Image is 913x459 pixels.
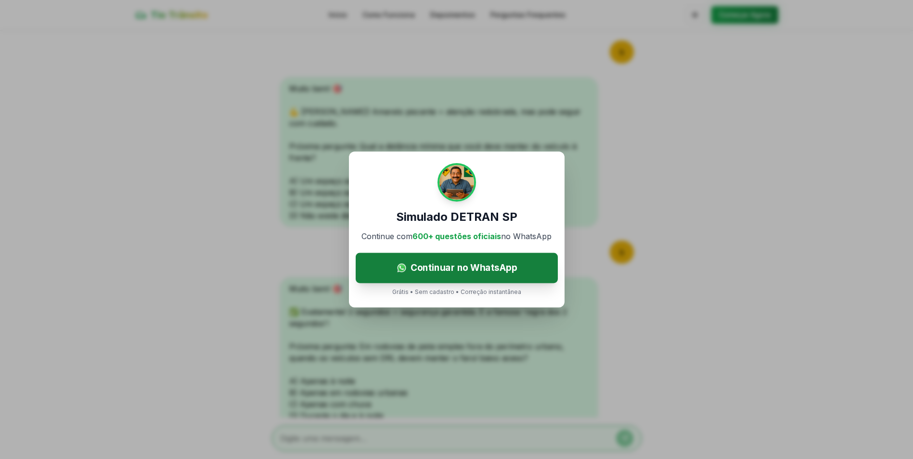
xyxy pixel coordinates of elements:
p: Continue com no WhatsApp [361,230,552,242]
a: Continuar no WhatsApp [356,253,558,283]
span: Continuar no WhatsApp [410,261,517,275]
p: Grátis • Sem cadastro • Correção instantânea [392,288,521,296]
img: Tio Trânsito [437,163,476,202]
span: 600+ questões oficiais [412,231,501,241]
h3: Simulado DETRAN SP [396,209,517,225]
